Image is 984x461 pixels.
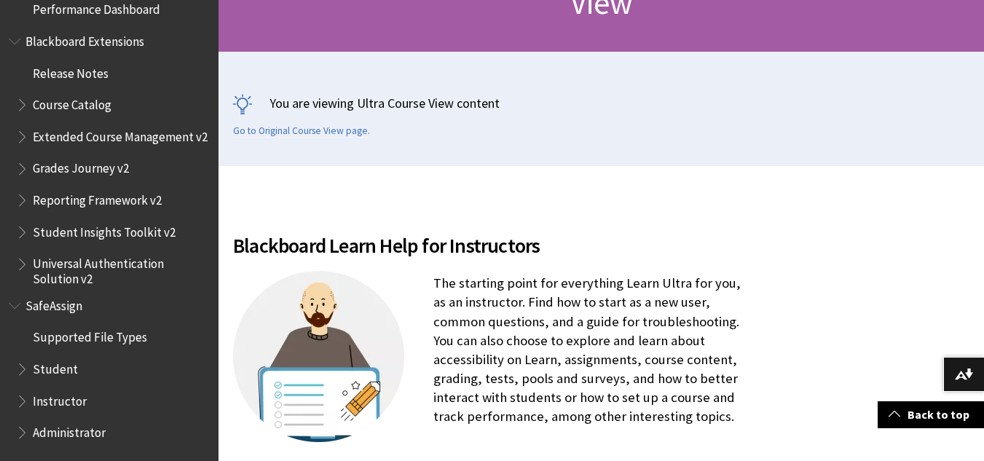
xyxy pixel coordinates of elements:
[233,274,754,426] p: The starting point for everything Learn Ultra for you, as an instructor. Find how to start as a n...
[33,92,111,112] span: Course Catalog
[33,357,78,377] span: Student
[233,230,754,261] span: Blackboard Learn Help for Instructors
[25,293,82,313] span: SafeAssign
[33,61,109,81] span: Release Notes
[33,188,162,208] span: Reporting Framework v2
[33,157,129,176] span: Grades Journey v2
[9,293,210,445] nav: Book outline for Blackboard SafeAssign
[233,271,404,442] img: A teacher with a board and a successful track up represented by a pencil with stars
[33,326,147,345] span: Supported File Types
[33,389,87,409] span: Instructor
[878,401,984,428] a: Back to top
[9,29,210,286] nav: Book outline for Blackboard Extensions
[33,220,176,240] span: Student Insights Toolkit v2
[25,29,144,49] span: Blackboard Extensions
[33,252,208,286] span: Universal Authentication Solution v2
[233,125,370,138] a: Go to Original Course View page.
[33,420,106,440] span: Administrator
[233,94,969,112] p: You are viewing Ultra Course View content
[33,125,208,144] span: Extended Course Management v2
